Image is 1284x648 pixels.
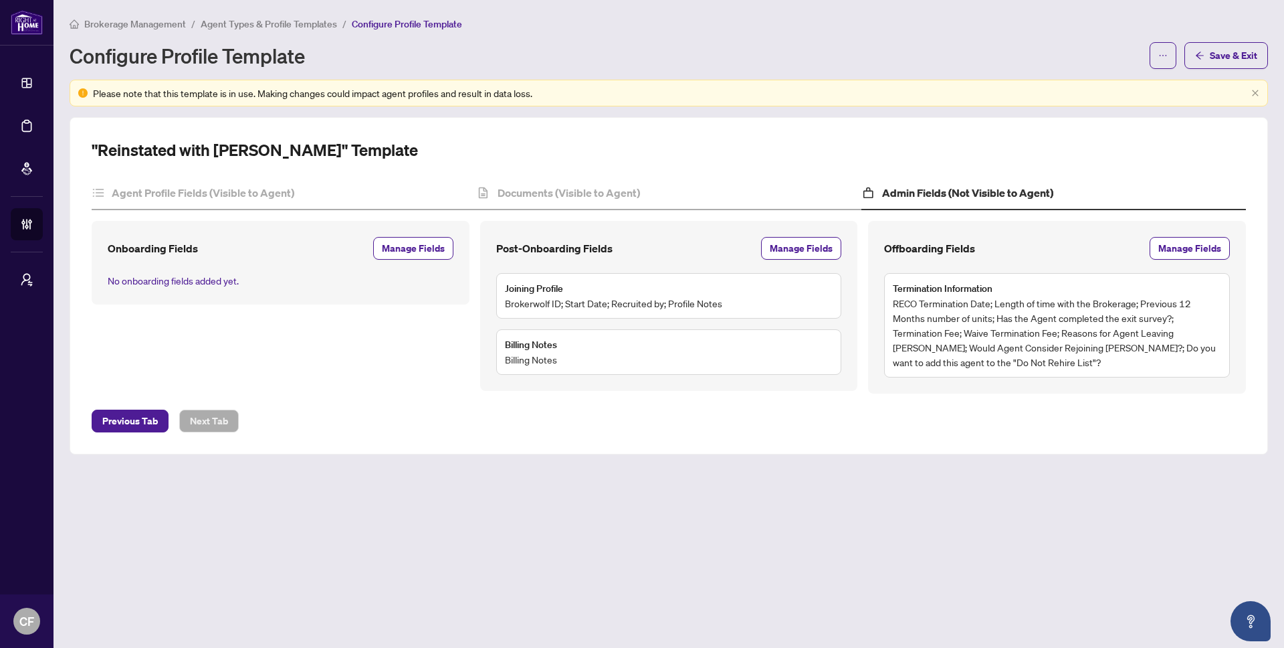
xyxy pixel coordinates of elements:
[505,337,557,352] h5: Billing Notes
[1195,51,1204,60] span: arrow-left
[505,352,557,367] span: Billing Notes
[19,612,34,631] span: CF
[770,238,833,259] span: Manage Fields
[102,410,158,432] span: Previous Tab
[761,237,841,260] button: Manage Fields
[11,10,43,35] img: logo
[496,240,613,256] h4: Post-Onboarding Fields
[92,139,418,161] h2: "Reinstated with [PERSON_NAME]" Template
[884,240,975,256] h4: Offboarding Fields
[505,281,563,296] h5: Joining Profile
[505,296,722,311] span: Brokerwolf ID; Start Date; Recruited by; Profile Notes
[352,18,462,30] span: Configure Profile Template
[70,19,79,29] span: home
[342,16,346,31] li: /
[201,18,337,30] span: Agent Types & Profile Templates
[108,240,198,256] h4: Onboarding Fields
[382,238,445,259] span: Manage Fields
[93,86,1246,100] div: Please note that this template is in use. Making changes could impact agent profiles and result i...
[70,45,305,66] h1: Configure Profile Template
[92,410,169,432] button: Previous Tab
[108,274,239,287] span: No onboarding fields added yet.
[1184,42,1268,69] button: Save & Exit
[1158,51,1168,60] span: ellipsis
[882,185,1053,201] h4: Admin Fields (Not Visible to Agent)
[1251,89,1259,98] button: close
[112,185,294,201] h4: Agent Profile Fields (Visible to Agent)
[1230,601,1271,641] button: Open asap
[893,281,992,296] h5: Termination Information
[191,16,195,31] li: /
[1158,238,1221,259] span: Manage Fields
[84,18,186,30] span: Brokerage Management
[498,185,640,201] h4: Documents (Visible to Agent)
[20,273,33,287] span: user-switch
[1210,45,1257,66] span: Save & Exit
[78,88,88,98] span: exclamation-circle
[179,410,239,432] button: Next Tab
[373,237,453,260] button: Manage Fields
[1251,89,1259,97] span: close
[893,296,1221,370] span: RECO Termination Date; Length of time with the Brokerage; Previous 12 Months number of units; Has...
[1150,237,1230,260] button: Manage Fields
